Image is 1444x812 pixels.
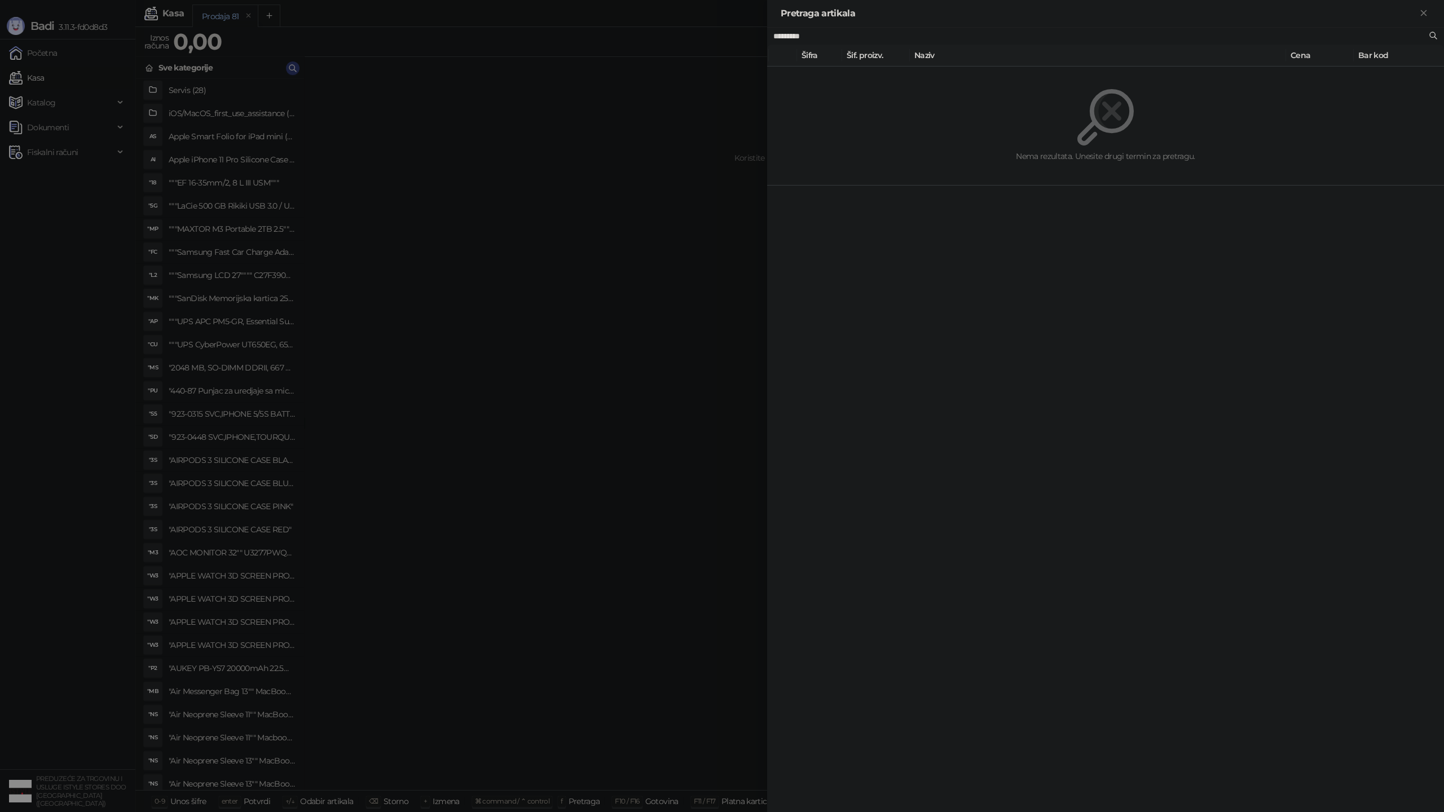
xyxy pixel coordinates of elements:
[781,7,1417,20] div: Pretraga artikala
[797,45,842,67] th: Šifra
[1417,7,1430,20] button: Zatvori
[1077,89,1134,145] img: Nema rezultata
[842,45,910,67] th: Šif. proizv.
[1354,45,1444,67] th: Bar kod
[794,150,1417,162] div: Nema rezultata. Unesite drugi termin za pretragu.
[910,45,1286,67] th: Naziv
[1286,45,1354,67] th: Cena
